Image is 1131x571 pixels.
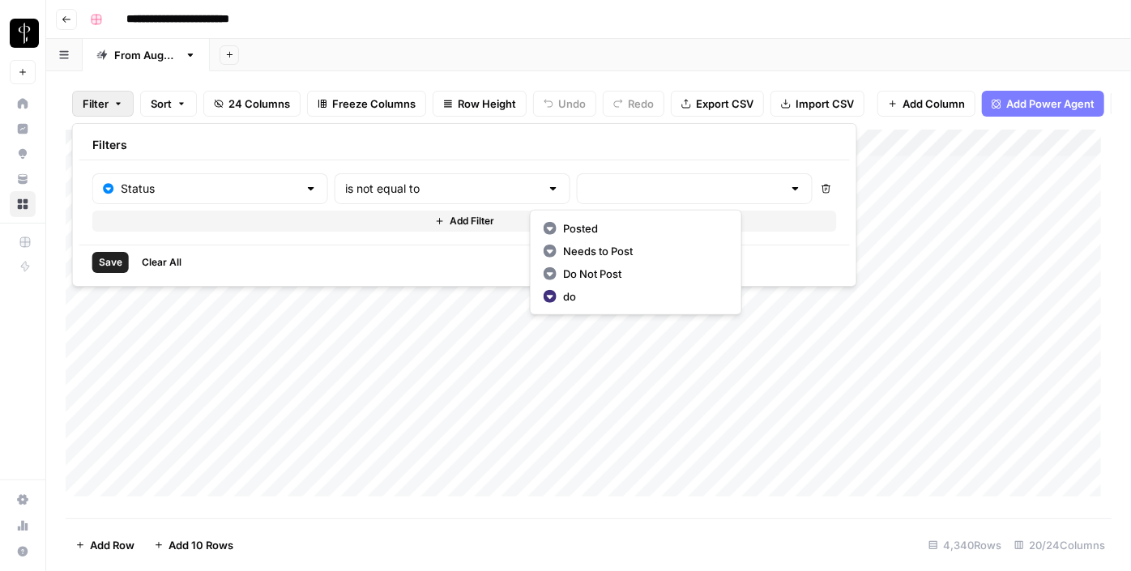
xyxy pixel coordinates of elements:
[10,116,36,142] a: Insights
[332,96,416,112] span: Freeze Columns
[770,91,864,117] button: Import CSV
[458,96,516,112] span: Row Height
[558,96,586,112] span: Undo
[144,532,243,558] button: Add 10 Rows
[72,123,857,287] div: Filter
[903,96,965,112] span: Add Column
[72,91,134,117] button: Filter
[982,91,1104,117] button: Add Power Agent
[922,532,1008,558] div: 4,340 Rows
[563,220,722,236] span: Posted
[92,252,129,273] button: Save
[203,91,301,117] button: 24 Columns
[671,91,764,117] button: Export CSV
[10,191,36,217] a: Browse
[140,91,197,117] button: Sort
[796,96,854,112] span: Import CSV
[90,537,134,553] span: Add Row
[1008,532,1112,558] div: 20/24 Columns
[83,96,109,112] span: Filter
[10,487,36,513] a: Settings
[121,181,298,197] input: Status
[563,288,722,305] span: do
[10,91,36,117] a: Home
[563,266,722,282] span: Do Not Post
[79,130,850,160] div: Filters
[533,91,596,117] button: Undo
[92,211,837,232] button: Add Filter
[10,539,36,565] button: Help + Support
[135,252,188,273] button: Clear All
[99,255,122,270] span: Save
[66,532,144,558] button: Add Row
[450,214,494,228] span: Add Filter
[169,537,233,553] span: Add 10 Rows
[603,91,664,117] button: Redo
[345,181,540,197] input: is not equal to
[433,91,527,117] button: Row Height
[142,255,181,270] span: Clear All
[696,96,753,112] span: Export CSV
[83,39,210,71] a: From [DATE]
[563,243,722,259] span: Needs to Post
[877,91,975,117] button: Add Column
[628,96,654,112] span: Redo
[151,96,172,112] span: Sort
[10,141,36,167] a: Opportunities
[10,19,39,48] img: LP Production Workloads Logo
[10,13,36,53] button: Workspace: LP Production Workloads
[1006,96,1095,112] span: Add Power Agent
[228,96,290,112] span: 24 Columns
[10,166,36,192] a: Your Data
[114,47,178,63] div: From [DATE]
[307,91,426,117] button: Freeze Columns
[10,513,36,539] a: Usage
